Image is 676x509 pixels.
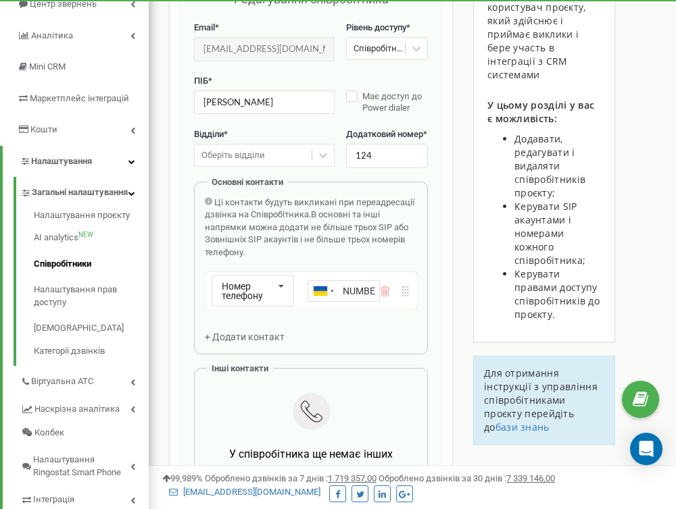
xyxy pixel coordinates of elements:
div: Оберіть відділи [201,149,265,162]
span: Налаштування Ringostat Smart Phone [33,454,130,479]
span: Інші контакти [212,363,268,373]
span: Додатковий номер [346,129,423,139]
span: ПІБ [194,76,208,86]
span: У цьому розділі у вас є можливість: [487,99,594,125]
span: Віртуальна АТС [31,375,93,388]
span: Має доступ до Power dialer [362,91,422,113]
span: Mini CRM [29,61,66,72]
span: Налаштування [31,156,92,166]
span: Додавати, редагувати і видаляти співробітників проєкту; [514,132,585,199]
a: Налаштування прав доступу [34,277,149,315]
u: 7 339 146,00 [506,473,555,483]
span: Оброблено дзвінків за 30 днів : [379,473,555,483]
span: Email [194,22,215,32]
input: Введіть Email [194,37,335,61]
span: В основні та інші напрямки можна додати не більше трьох SIP або Зовнішніх SIP акаунтів і не більш... [205,209,408,257]
span: Загальні налаштування [32,186,128,199]
div: Співробітники [354,43,406,55]
span: Номер телефону [222,281,263,301]
a: Віртуальна АТС [20,366,149,394]
a: бази знань [496,421,550,433]
span: Аналiтика [31,30,73,41]
div: Open Intercom Messenger [630,433,662,465]
span: Рівень доступу [346,22,406,32]
span: У співробітника ще немає інших контактів [229,448,393,476]
span: Керувати SIP акаунтами і номерами кожного співробітника; [514,200,585,267]
span: Керувати правами доступу співробітників до проєкту. [514,267,600,321]
a: AI analyticsNEW [34,225,149,251]
a: [EMAIL_ADDRESS][DOMAIN_NAME] [169,487,320,497]
a: Загальні налаштування [20,177,149,205]
span: + Додати контакт [205,331,285,342]
span: Колбек [34,427,64,439]
span: 99,989% [162,473,203,483]
a: Налаштування проєкту [34,209,149,225]
span: Маркетплейс інтеграцій [30,93,129,103]
span: Ці контакти будуть викликані при переадресації дзвінка на Співробітника. [205,197,414,220]
input: Введіть ПІБ [194,90,335,114]
span: Наскрізна аналітика [34,403,120,416]
u: 1 719 357,00 [328,473,377,483]
a: Налаштування [3,146,149,178]
span: Основні контакти [212,177,283,187]
input: Вкажіть додатковий номер [346,144,428,167]
a: Категорії дзвінків [34,342,149,358]
span: Інтеграція [33,493,74,506]
a: Налаштування Ringostat Smart Phone [20,444,149,484]
span: Оброблено дзвінків за 7 днів : [205,473,377,483]
a: Наскрізна аналітика [20,394,149,421]
div: Ukraine (Україна): +380 [308,281,339,301]
span: Відділи [194,129,224,139]
span: Для отримання інструкції з управління співробітниками проєкту перейдіть до [484,367,598,433]
input: Введіть номер телефону [308,280,380,302]
span: Кошти [30,124,57,134]
a: Співробітники [34,251,149,277]
a: Колбек [20,421,149,445]
a: [DEMOGRAPHIC_DATA] [34,315,149,342]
